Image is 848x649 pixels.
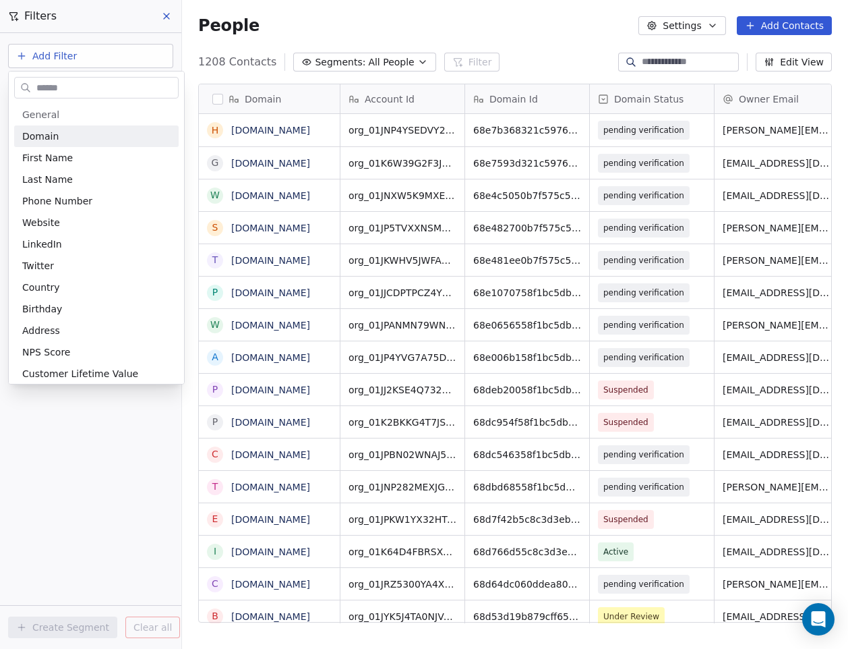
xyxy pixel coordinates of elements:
span: First Name [22,151,73,165]
span: Domain [22,130,59,143]
span: Country [22,281,60,294]
span: Website [22,216,60,229]
span: General [22,108,59,121]
span: LinkedIn [22,237,62,251]
span: NPS Score [22,345,70,359]
span: Phone Number [22,194,92,208]
span: Last Name [22,173,73,186]
span: Birthday [22,302,62,316]
span: Address [22,324,60,337]
span: Customer Lifetime Value [22,367,138,380]
span: Twitter [22,259,54,273]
